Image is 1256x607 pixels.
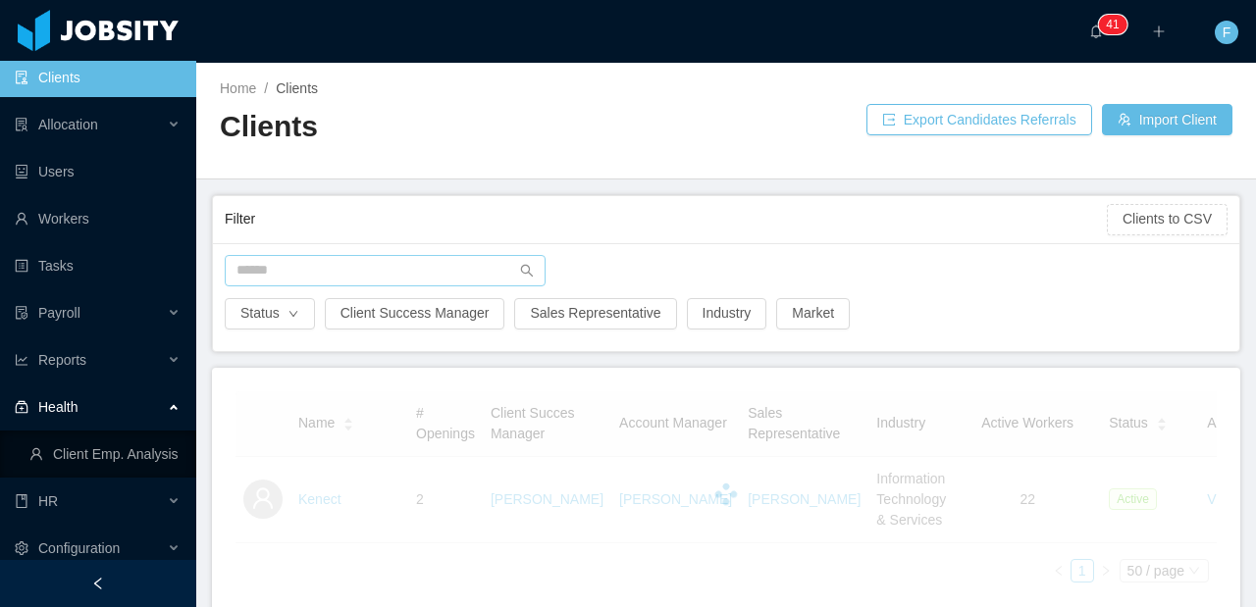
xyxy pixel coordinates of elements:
button: Client Success Manager [325,298,505,329]
i: icon: book [15,494,28,508]
sup: 41 [1098,15,1126,34]
a: icon: auditClients [15,58,181,97]
span: Clients [276,80,318,96]
i: icon: solution [15,118,28,131]
span: Payroll [38,305,80,321]
button: icon: exportExport Candidates Referrals [866,104,1092,135]
button: Sales Representative [514,298,676,329]
span: Allocation [38,117,98,132]
i: icon: bell [1089,25,1103,38]
i: icon: plus [1152,25,1166,38]
a: icon: userWorkers [15,199,181,238]
a: icon: userClient Emp. Analysis [29,434,181,474]
i: icon: file-protect [15,306,28,320]
button: icon: usergroup-addImport Client [1102,104,1232,135]
i: icon: line-chart [15,353,28,367]
span: / [264,80,268,96]
p: 4 [1106,15,1113,34]
h2: Clients [220,107,726,147]
button: Statusicon: down [225,298,315,329]
i: icon: medicine-box [15,400,28,414]
span: Health [38,399,78,415]
span: HR [38,493,58,509]
p: 1 [1113,15,1120,34]
a: icon: profileTasks [15,246,181,285]
i: icon: search [520,264,534,278]
a: Home [220,80,256,96]
button: Industry [687,298,767,329]
button: Market [776,298,850,329]
span: Configuration [38,540,120,556]
button: Clients to CSV [1107,204,1228,235]
div: Filter [225,201,1107,237]
i: icon: setting [15,541,28,555]
a: icon: robotUsers [15,152,181,191]
span: Reports [38,352,86,368]
span: F [1223,21,1231,44]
